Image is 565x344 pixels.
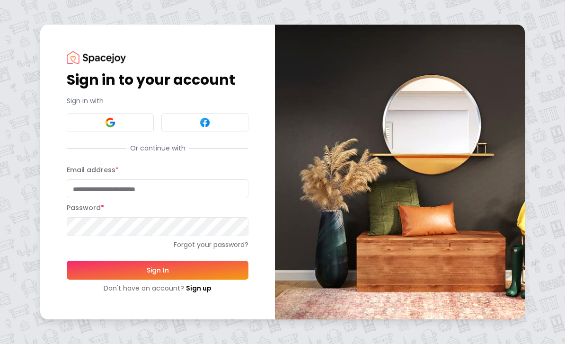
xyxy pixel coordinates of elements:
p: Sign in with [67,96,248,106]
span: Or continue with [126,143,189,153]
h1: Sign in to your account [67,71,248,88]
div: Don't have an account? [67,283,248,293]
img: Google signin [105,117,116,128]
a: Sign up [186,283,212,293]
a: Forgot your password? [67,240,248,249]
label: Password [67,203,104,212]
button: Sign In [67,261,248,280]
img: banner [275,25,525,319]
img: Facebook signin [199,117,211,128]
img: Spacejoy Logo [67,51,126,64]
label: Email address [67,165,119,175]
